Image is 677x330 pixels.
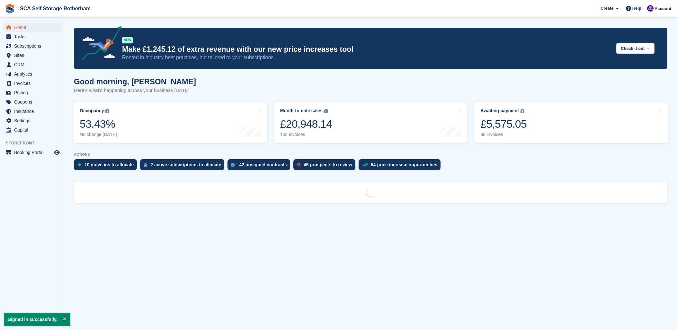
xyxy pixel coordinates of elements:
span: CRM [14,60,53,69]
span: Home [14,23,53,32]
p: ACTIONS [74,152,667,157]
img: icon-info-grey-7440780725fd019a000dd9b08b2336e03edf1995a4989e88bcd33f0948082b44.svg [324,109,328,113]
span: Capital [14,125,53,134]
a: Occupancy 53.43% No change [DATE] [73,102,267,143]
a: menu [3,125,61,134]
a: menu [3,148,61,157]
span: Tasks [14,32,53,41]
div: 42 unsigned contracts [239,162,287,167]
a: menu [3,32,61,41]
div: Month-to-date sales [280,108,323,114]
a: menu [3,41,61,50]
a: menu [3,97,61,106]
p: Signed in successfully. [4,313,70,326]
a: 42 unsigned contracts [227,159,293,173]
h1: Good morning, [PERSON_NAME] [74,77,196,86]
img: icon-info-grey-7440780725fd019a000dd9b08b2336e03edf1995a4989e88bcd33f0948082b44.svg [521,109,524,113]
a: menu [3,79,61,88]
span: Help [632,5,641,12]
img: move_ins_to_allocate_icon-fdf77a2bb77ea45bf5b3d319d69a93e2d87916cf1d5bf7949dd705db3b84f3ca.svg [78,163,81,167]
div: £20,948.14 [280,117,332,131]
span: Coupons [14,97,53,106]
div: NEW [122,37,133,43]
a: menu [3,69,61,78]
p: Make £1,245.12 of extra revenue with our new price increases tool [122,45,611,54]
span: Analytics [14,69,53,78]
button: Check it out → [616,43,655,54]
span: Pricing [14,88,53,97]
a: menu [3,60,61,69]
div: Occupancy [80,108,104,114]
div: £5,575.05 [480,117,527,131]
a: 2 active subscriptions to allocate [140,159,227,173]
img: Kelly Neesham [647,5,654,12]
div: 45 prospects to review [304,162,352,167]
a: menu [3,51,61,60]
div: 54 price increase opportunities [371,162,437,167]
img: prospect-51fa495bee0391a8d652442698ab0144808aea92771e9ea1ae160a38d050c398.svg [297,163,300,167]
a: menu [3,23,61,32]
span: Settings [14,116,53,125]
img: price_increase_opportunities-93ffe204e8149a01c8c9dc8f82e8f89637d9d84a8eef4429ea346261dce0b2c0.svg [362,163,368,166]
img: stora-icon-8386f47178a22dfd0bd8f6a31ec36ba5ce8667c1dd55bd0f319d3a0aa187defe.svg [5,4,15,14]
div: 2 active subscriptions to allocate [150,162,221,167]
img: icon-info-grey-7440780725fd019a000dd9b08b2336e03edf1995a4989e88bcd33f0948082b44.svg [105,109,109,113]
span: Booking Portal [14,148,53,157]
a: SCA Self Storage Rotherham [17,3,93,14]
div: No change [DATE] [80,132,117,137]
span: Subscriptions [14,41,53,50]
a: 54 price increase opportunities [359,159,444,173]
span: Account [655,5,671,12]
a: menu [3,107,61,116]
div: Awaiting payment [480,108,519,114]
div: 10 move ins to allocate [85,162,134,167]
a: menu [3,116,61,125]
img: active_subscription_to_allocate_icon-d502201f5373d7db506a760aba3b589e785aa758c864c3986d89f69b8ff3... [144,163,147,167]
img: contract_signature_icon-13c848040528278c33f63329250d36e43548de30e8caae1d1a13099fd9432cc5.svg [231,163,236,167]
div: 36 invoices [480,132,527,137]
span: Create [601,5,613,12]
div: 143 invoices [280,132,332,137]
a: Awaiting payment £5,575.05 36 invoices [474,102,668,143]
span: Storefront [6,140,64,146]
a: menu [3,88,61,97]
a: 45 prospects to review [293,159,359,173]
p: Here's what's happening across your business [DATE] [74,87,196,94]
img: price-adjustments-announcement-icon-8257ccfd72463d97f412b2fc003d46551f7dbcb40ab6d574587a9cd5c0d94... [77,26,122,63]
a: 10 move ins to allocate [74,159,140,173]
span: Invoices [14,79,53,88]
a: Month-to-date sales £20,948.14 143 invoices [274,102,468,143]
p: Rooted in industry best practices, but tailored to your subscriptions. [122,54,611,61]
div: 53.43% [80,117,117,131]
span: Sites [14,51,53,60]
a: Preview store [53,149,61,156]
span: Insurance [14,107,53,116]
